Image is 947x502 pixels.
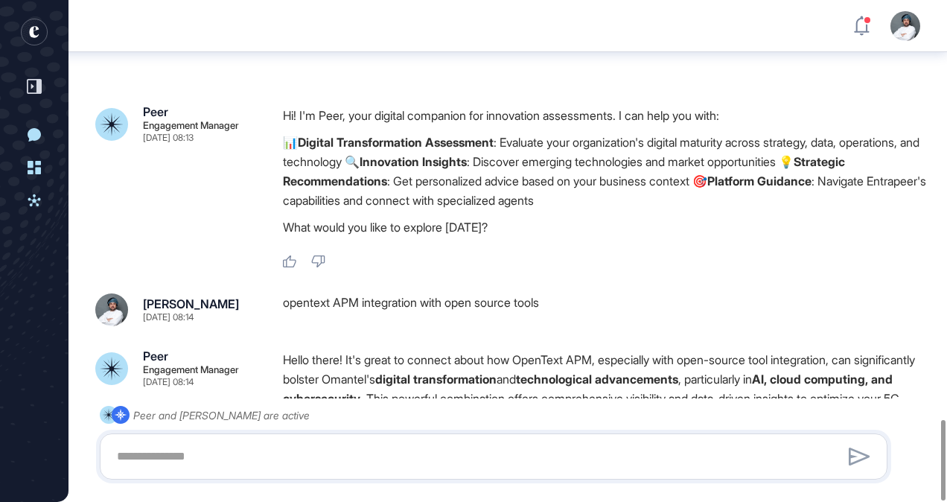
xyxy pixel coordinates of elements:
[283,106,932,125] p: Hi! I'm Peer, your digital companion for innovation assessments. I can help you with:
[143,121,239,130] div: Engagement Manager
[360,154,467,169] strong: Innovation Insights
[95,293,128,326] img: 65e8b1d496cc5d8d1e4e7933.png
[143,378,194,387] div: [DATE] 08:14
[143,298,239,310] div: [PERSON_NAME]
[298,135,494,150] strong: Digital Transformation Assessment
[283,133,932,210] p: 📊 : Evaluate your organization's digital maturity across strategy, data, operations, and technolo...
[890,11,920,41] img: user-avatar
[707,174,812,188] strong: Platform Guidance
[143,106,168,118] div: Peer
[143,365,239,375] div: Engagement Manager
[283,350,932,428] p: Hello there! It's great to connect about how OpenText APM, especially with open-source tool integ...
[21,19,48,45] div: entrapeer-logo
[516,372,678,387] strong: technological advancements
[143,350,168,362] div: Peer
[133,406,310,425] div: Peer and [PERSON_NAME] are active
[283,217,932,237] p: What would you like to explore [DATE]?
[283,293,932,326] div: opentext APM integration with open source tools
[375,372,497,387] strong: digital transformation
[143,313,194,322] div: [DATE] 08:14
[143,133,194,142] div: [DATE] 08:13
